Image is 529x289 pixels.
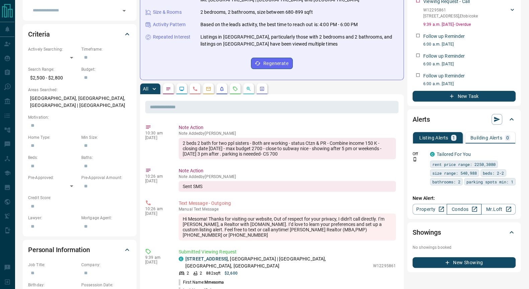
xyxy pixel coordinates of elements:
p: Min Size: [81,134,131,140]
p: New Alert: [413,195,516,202]
p: Follow up Reminder [423,33,465,40]
p: 6:00 a.m. [DATE] [423,61,516,67]
p: Text Message - Outgoing [179,200,396,207]
p: Follow up Reminder [423,53,465,60]
p: 9:39 a.m. [DATE] - Overdue [423,21,516,27]
p: Beds: [28,155,78,161]
p: Pre-Approval Amount: [81,175,131,181]
span: Mmesoma [204,280,224,285]
p: 10:30 am [145,131,169,135]
h2: Showings [413,227,441,238]
p: Mortgage Agent: [81,215,131,221]
p: 2 [187,270,189,276]
p: Note Added by [PERSON_NAME] [179,131,396,136]
p: Budget: [81,66,131,72]
p: Listings in [GEOGRAPHIC_DATA], particularly those with 2 bedrooms and 2 bathrooms, and listings o... [200,34,398,48]
p: Submitted Viewing Request [179,248,396,255]
svg: Notes [166,86,171,92]
svg: Lead Browsing Activity [179,86,184,92]
p: Areas Searched: [28,87,131,93]
p: $2,500 - $2,800 [28,72,78,83]
p: 10:26 am [145,207,169,211]
div: Hi Mesoma! Thanks for visiting our website, Out of respect for your privacy, I didn’t call direct... [179,214,396,240]
span: bathrooms: 2 [432,178,460,185]
h2: Alerts [413,114,430,125]
h2: Personal Information [28,244,90,255]
p: Size & Rooms [153,9,182,16]
h2: Criteria [28,29,50,40]
p: Follow up Reminder [423,72,465,79]
p: 0 [506,135,509,140]
p: Listing Alerts [419,135,448,140]
p: Lawyer: [28,215,78,221]
svg: Emails [206,86,211,92]
div: Criteria [28,26,131,42]
p: Credit Score: [28,195,131,201]
svg: Opportunities [246,86,251,92]
span: size range: 540,988 [432,170,477,176]
a: Condos [447,204,481,215]
p: Baths: [81,155,131,161]
div: W12295861[STREET_ADDRESS],Etobicoke [423,6,516,20]
p: Home Type: [28,134,78,140]
p: Possession Date: [81,282,131,288]
p: Timeframe: [81,46,131,52]
p: Note Action [179,167,396,174]
p: [DATE] [145,135,169,140]
button: New Showing [413,257,516,268]
p: All [143,86,148,91]
div: condos.ca [430,152,435,157]
button: New Task [413,91,516,102]
p: 9:39 am [145,255,169,260]
p: 2 bedrooms, 2 bathrooms, size between 680-899 sqft [200,9,313,16]
p: Note Action [179,124,396,131]
p: Repeated Interest [153,34,190,41]
div: Showings [413,224,516,240]
svg: Listing Alerts [219,86,225,92]
p: 1 [452,135,455,140]
p: No showings booked [413,244,516,250]
p: [GEOGRAPHIC_DATA], [GEOGRAPHIC_DATA], [GEOGRAPHIC_DATA] | [GEOGRAPHIC_DATA] [28,93,131,111]
a: Property [413,204,447,215]
p: Search Range: [28,66,78,72]
p: Company: [81,262,131,268]
p: Off [413,151,426,157]
div: Personal Information [28,242,131,258]
p: [STREET_ADDRESS] , Etobicoke [423,13,478,19]
a: [STREET_ADDRESS] [185,256,228,262]
p: Pre-Approved: [28,175,78,181]
span: manual [179,207,193,212]
svg: Requests [233,86,238,92]
p: 2 [200,270,202,276]
p: 6:00 a.m. [DATE] [423,81,516,87]
p: Birthday: [28,282,78,288]
p: Motivation: [28,114,131,120]
p: Building Alerts [470,135,502,140]
p: 10:26 am [145,174,169,179]
span: parking spots min: 1 [466,178,513,185]
button: Open [119,6,129,15]
svg: Push Notification Only [413,157,417,162]
p: 6:00 a.m. [DATE] [423,41,516,47]
div: Sent SMS [179,181,396,192]
p: 882 sqft [206,270,221,276]
p: Actively Searching: [28,46,78,52]
div: 2 beds 2 bath for two ppl sisters - Both are working - status Ctzn & PR - Combine income 150 K - ... [179,138,396,159]
p: W12295861 [373,263,396,269]
div: condos.ca [179,256,183,261]
svg: Agent Actions [259,86,265,92]
p: $2,600 [225,270,238,276]
p: Activity Pattern [153,21,186,28]
svg: Calls [192,86,198,92]
p: Job Title: [28,262,78,268]
p: Based on the lead's activity, the best time to reach out is: 4:00 PM - 6:00 PM [200,21,358,28]
button: Regenerate [251,58,293,69]
span: rent price range: 2250,3080 [432,161,496,168]
div: Alerts [413,111,516,127]
p: W12295861 [423,7,478,13]
p: [DATE] [145,260,169,265]
p: Text Message [179,207,396,212]
a: Tailored For You [437,152,471,157]
p: , [GEOGRAPHIC_DATA] | [GEOGRAPHIC_DATA], [GEOGRAPHIC_DATA], [GEOGRAPHIC_DATA] [185,255,370,270]
a: Mr.Loft [481,204,516,215]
